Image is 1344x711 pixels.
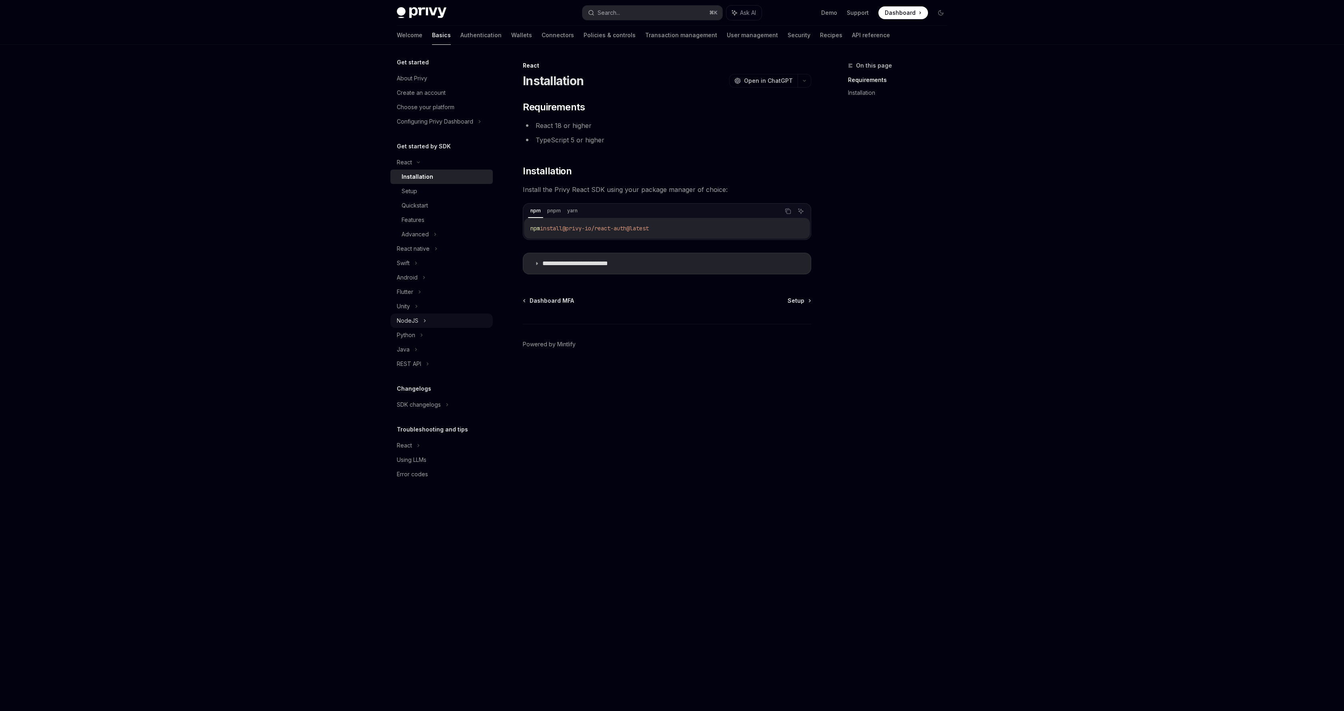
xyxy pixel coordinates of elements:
span: Ask AI [740,9,756,17]
button: Copy the contents from the code block [783,206,793,216]
a: Setup [788,297,810,305]
a: Powered by Mintlify [523,340,576,348]
a: Error codes [390,467,493,481]
div: npm [528,206,543,216]
span: Install the Privy React SDK using your package manager of choice: [523,184,811,195]
div: Quickstart [402,201,428,210]
button: Search...⌘K [582,6,722,20]
div: Swift [397,258,410,268]
div: REST API [397,359,421,369]
a: Choose your platform [390,100,493,114]
div: yarn [565,206,580,216]
span: @privy-io/react-auth@latest [562,225,649,232]
a: API reference [852,26,890,45]
li: TypeScript 5 or higher [523,134,811,146]
a: Connectors [542,26,574,45]
li: React 18 or higher [523,120,811,131]
button: Open in ChatGPT [729,74,798,88]
a: User management [727,26,778,45]
div: Error codes [397,469,428,479]
div: React [397,158,412,167]
button: Ask AI [726,6,762,20]
a: Transaction management [645,26,717,45]
span: ⌘ K [709,10,718,16]
div: Using LLMs [397,455,426,465]
h1: Installation [523,74,584,88]
a: Security [788,26,810,45]
a: Recipes [820,26,842,45]
a: Create an account [390,86,493,100]
a: Setup [390,184,493,198]
div: pnpm [545,206,563,216]
div: Features [402,215,424,225]
h5: Get started [397,58,429,67]
div: Advanced [402,230,429,239]
div: React [523,62,811,70]
a: Installation [848,86,954,99]
a: Using LLMs [390,453,493,467]
div: React native [397,244,430,254]
div: Flutter [397,287,413,297]
a: Support [847,9,869,17]
div: NodeJS [397,316,418,326]
span: Dashboard [885,9,916,17]
a: Quickstart [390,198,493,213]
span: Setup [788,297,804,305]
a: Installation [390,170,493,184]
a: Welcome [397,26,422,45]
div: Setup [402,186,417,196]
button: Ask AI [796,206,806,216]
a: About Privy [390,71,493,86]
div: Android [397,273,418,282]
a: Dashboard MFA [524,297,574,305]
button: Toggle dark mode [934,6,947,19]
h5: Get started by SDK [397,142,451,151]
div: Java [397,345,410,354]
a: Authentication [460,26,502,45]
div: Configuring Privy Dashboard [397,117,473,126]
img: dark logo [397,7,446,18]
h5: Troubleshooting and tips [397,425,468,434]
a: Wallets [511,26,532,45]
div: Installation [402,172,433,182]
a: Policies & controls [584,26,636,45]
span: install [540,225,562,232]
a: Requirements [848,74,954,86]
a: Dashboard [878,6,928,19]
div: Python [397,330,415,340]
div: Unity [397,302,410,311]
div: About Privy [397,74,427,83]
span: Installation [523,165,572,178]
span: npm [530,225,540,232]
span: Dashboard MFA [530,297,574,305]
div: SDK changelogs [397,400,441,409]
div: React [397,441,412,450]
span: On this page [856,61,892,70]
div: Choose your platform [397,102,454,112]
span: Open in ChatGPT [744,77,793,85]
span: Requirements [523,101,585,114]
div: Create an account [397,88,446,98]
h5: Changelogs [397,384,431,393]
div: Search... [598,8,620,18]
a: Demo [821,9,837,17]
a: Basics [432,26,451,45]
a: Features [390,213,493,227]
